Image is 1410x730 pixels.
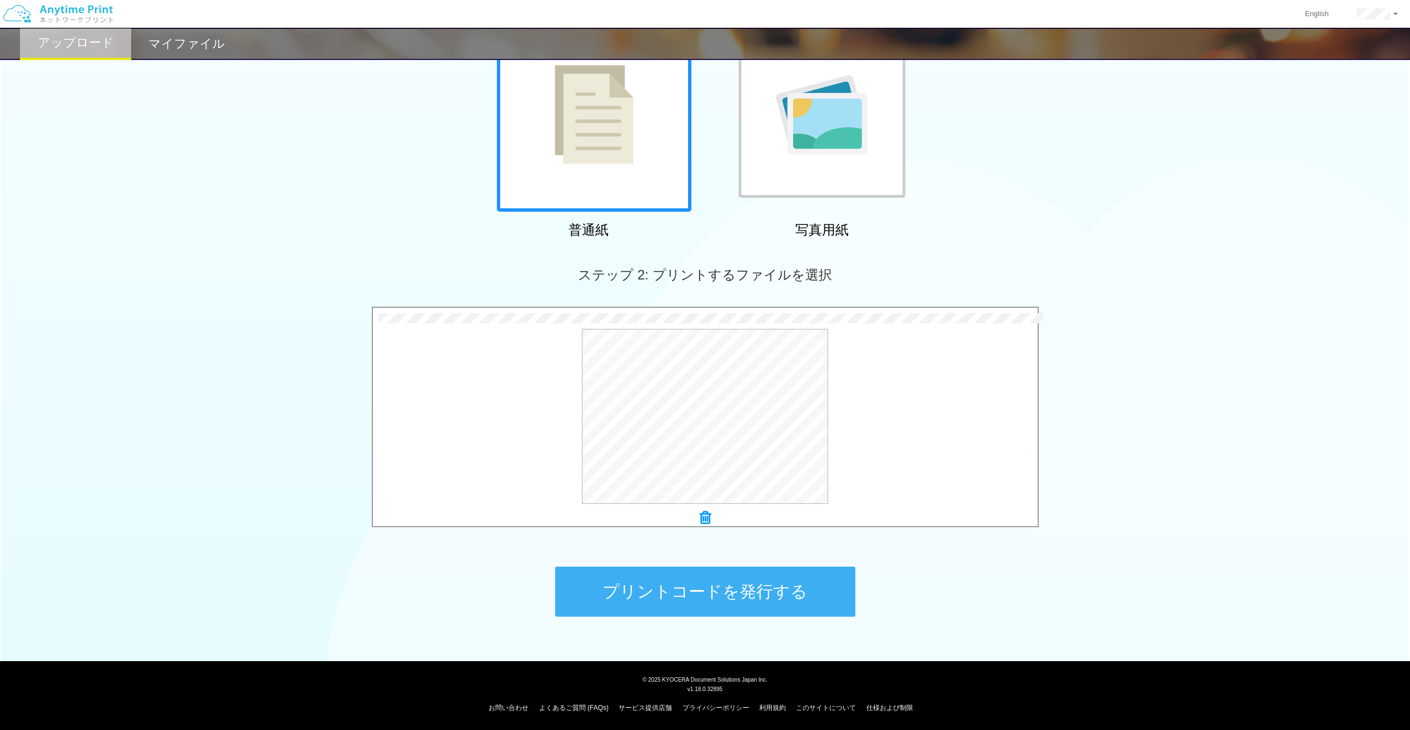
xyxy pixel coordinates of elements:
img: plain-paper.png [555,65,634,164]
a: このサイトについて [796,704,856,712]
a: 利用規約 [759,704,786,712]
button: プリントコードを発行する [555,567,855,617]
span: v1.18.0.32895 [687,686,723,692]
h2: アップロード [38,36,114,49]
a: 仕様および制限 [866,704,913,712]
h2: 写真用紙 [725,223,919,237]
span: ステップ 2: プリントするファイルを選択 [578,267,831,282]
h2: マイファイル [148,37,225,51]
h2: 普通紙 [491,223,686,237]
img: photo-paper.png [776,75,868,154]
a: よくあるご質問 (FAQs) [539,704,609,712]
span: © 2025 KYOCERA Document Solutions Japan Inc. [642,676,768,683]
a: プライバシーポリシー [682,704,749,712]
a: お問い合わせ [489,704,529,712]
a: サービス提供店舗 [619,704,672,712]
